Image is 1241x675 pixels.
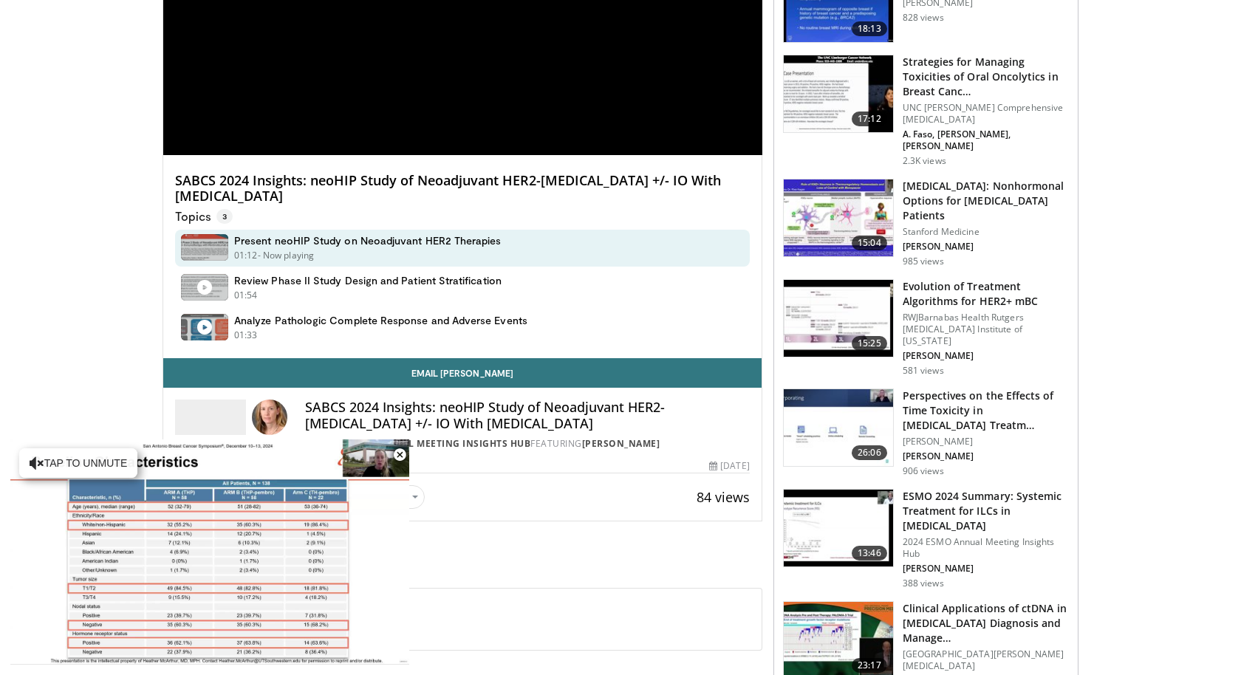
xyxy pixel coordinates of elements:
[852,445,887,460] span: 26:06
[903,450,1069,462] p: [PERSON_NAME]
[903,465,944,477] p: 906 views
[784,179,893,256] img: 17c7b23e-a2ae-4ec4-982d-90d85294c799.150x105_q85_crop-smart_upscale.jpg
[784,389,893,466] img: 72d84e18-57dc-4c79-bfdc-8a3269f0decc.150x105_q85_crop-smart_upscale.jpg
[783,55,1069,167] a: 17:12 Strategies for Managing Toxicities of Oral Oncolytics in Breast Canc… UNC [PERSON_NAME] Com...
[903,241,1069,253] p: [PERSON_NAME]
[852,21,887,36] span: 18:13
[10,439,409,665] video-js: Video Player
[852,336,887,351] span: 15:25
[175,400,246,435] img: 2024 SABCS Annual Meeting Insights Hub
[903,388,1069,433] h3: Perspectives on the Effects of Time Toxicity in [MEDICAL_DATA] Treatm…
[784,490,893,566] img: b3aeae08-3b7b-46f9-999c-d417acd57905.150x105_q85_crop-smart_upscale.jpg
[697,488,750,506] span: 84 views
[783,279,1069,377] a: 15:25 Evolution of Treatment Algorithms for HER2+ mBC RWJBarnabas Health Rutgers [MEDICAL_DATA] I...
[784,280,893,357] img: 84cf5a7c-2f1a-45eb-a956-2383fb09d185.150x105_q85_crop-smart_upscale.jpg
[175,173,750,205] h4: SABCS 2024 Insights: neoHIP Study of Neoadjuvant HER2-[MEDICAL_DATA] +/- IO With [MEDICAL_DATA]
[903,155,946,167] p: 2.3K views
[903,601,1069,645] h3: Clinical Applications of ctDNA in [MEDICAL_DATA] Diagnosis and Manage…
[852,112,887,126] span: 17:12
[903,279,1069,309] h3: Evolution of Treatment Algorithms for HER2+ mBC
[903,226,1069,238] p: Stanford Medicine
[903,536,1069,560] p: 2024 ESMO Annual Meeting Insights Hub
[163,557,762,576] span: Comments 0
[234,314,527,327] h4: Analyze Pathologic Complete Response and Adverse Events
[903,648,1069,672] p: [GEOGRAPHIC_DATA][PERSON_NAME][MEDICAL_DATA]
[903,489,1069,533] h3: ESMO 2024 Summary: Systemic Treatment for ILCs in [MEDICAL_DATA]
[903,102,1069,126] p: UNC [PERSON_NAME] Comprehensive [MEDICAL_DATA]
[903,350,1069,362] p: [PERSON_NAME]
[163,358,762,388] a: Email [PERSON_NAME]
[216,209,233,224] span: 3
[234,289,258,302] p: 01:54
[852,658,887,673] span: 23:17
[783,489,1069,589] a: 13:46 ESMO 2024 Summary: Systemic Treatment for ILCs in [MEDICAL_DATA] 2024 ESMO Annual Meeting I...
[234,249,258,262] p: 01:12
[903,12,944,24] p: 828 views
[305,400,750,431] h4: SABCS 2024 Insights: neoHIP Study of Neoadjuvant HER2-[MEDICAL_DATA] +/- IO With [MEDICAL_DATA]
[903,563,1069,575] p: [PERSON_NAME]
[903,436,1069,448] p: [PERSON_NAME]
[234,234,502,247] h4: Present neoHIP Study on Neoadjuvant HER2 Therapies
[852,546,887,561] span: 13:46
[784,55,893,132] img: 7eb00e7f-02a9-4560-a2bb-2d16661475ed.150x105_q85_crop-smart_upscale.jpg
[316,437,530,450] a: 2024 SABCS Annual Meeting Insights Hub
[903,312,1069,347] p: RWJBarnabas Health Rutgers [MEDICAL_DATA] Institute of [US_STATE]
[234,329,258,342] p: 01:33
[852,236,887,250] span: 15:04
[903,256,944,267] p: 985 views
[783,179,1069,267] a: 15:04 [MEDICAL_DATA]: Nonhormonal Options for [MEDICAL_DATA] Patients Stanford Medicine [PERSON_N...
[258,249,315,262] p: - Now playing
[903,578,944,589] p: 388 views
[709,459,749,473] div: [DATE]
[252,400,287,435] img: Avatar
[385,439,414,470] button: Close
[19,448,137,478] button: Tap to unmute
[234,274,502,287] h4: Review Phase II Study Design and Patient Stratification
[305,437,750,450] div: By FEATURING
[903,129,1069,152] p: A. Faso, [PERSON_NAME], [PERSON_NAME]
[903,55,1069,99] h3: Strategies for Managing Toxicities of Oral Oncolytics in Breast Canc…
[582,437,660,450] a: [PERSON_NAME]
[903,179,1069,223] h3: [MEDICAL_DATA]: Nonhormonal Options for [MEDICAL_DATA] Patients
[903,365,944,377] p: 581 views
[783,388,1069,477] a: 26:06 Perspectives on the Effects of Time Toxicity in [MEDICAL_DATA] Treatm… [PERSON_NAME] [PERSO...
[175,209,233,224] p: Topics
